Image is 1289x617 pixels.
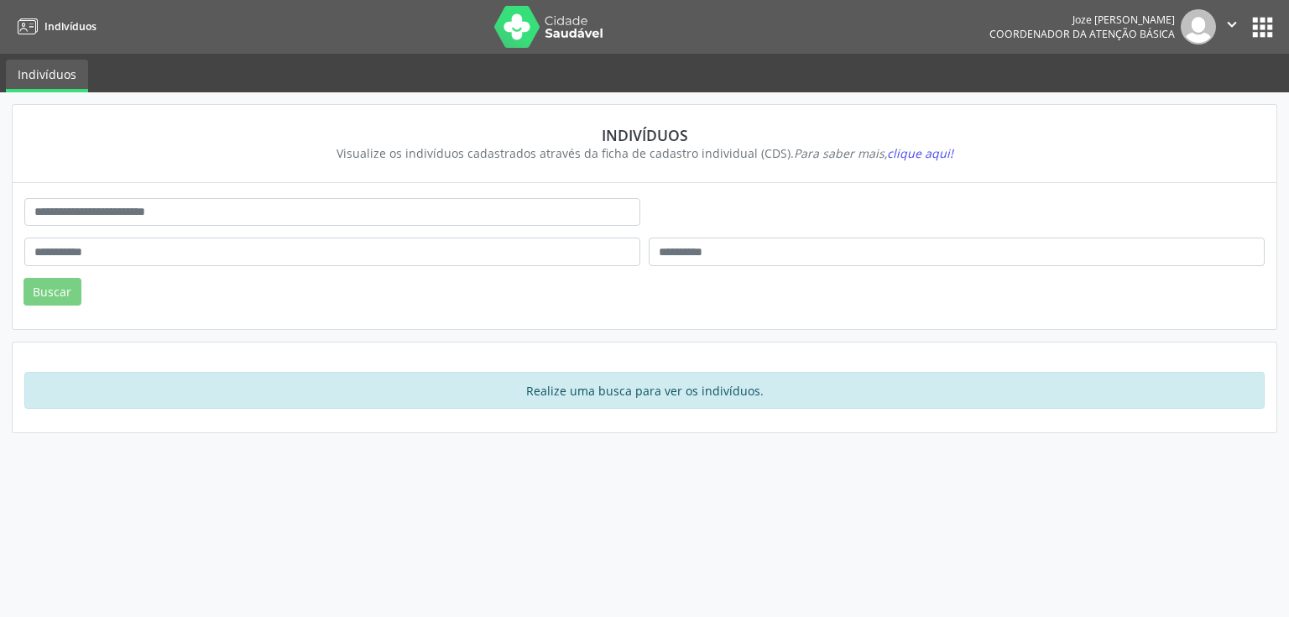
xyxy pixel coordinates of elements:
[44,19,97,34] span: Indivíduos
[24,372,1265,409] div: Realize uma busca para ver os indivíduos.
[36,144,1253,162] div: Visualize os indivíduos cadastrados através da ficha de cadastro individual (CDS).
[989,27,1175,41] span: Coordenador da Atenção Básica
[1181,9,1216,44] img: img
[1223,15,1241,34] i: 
[12,13,97,40] a: Indivíduos
[23,278,81,306] button: Buscar
[6,60,88,92] a: Indivíduos
[887,145,953,161] span: clique aqui!
[1248,13,1277,42] button: apps
[36,126,1253,144] div: Indivíduos
[1216,9,1248,44] button: 
[989,13,1175,27] div: Joze [PERSON_NAME]
[794,145,953,161] i: Para saber mais,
